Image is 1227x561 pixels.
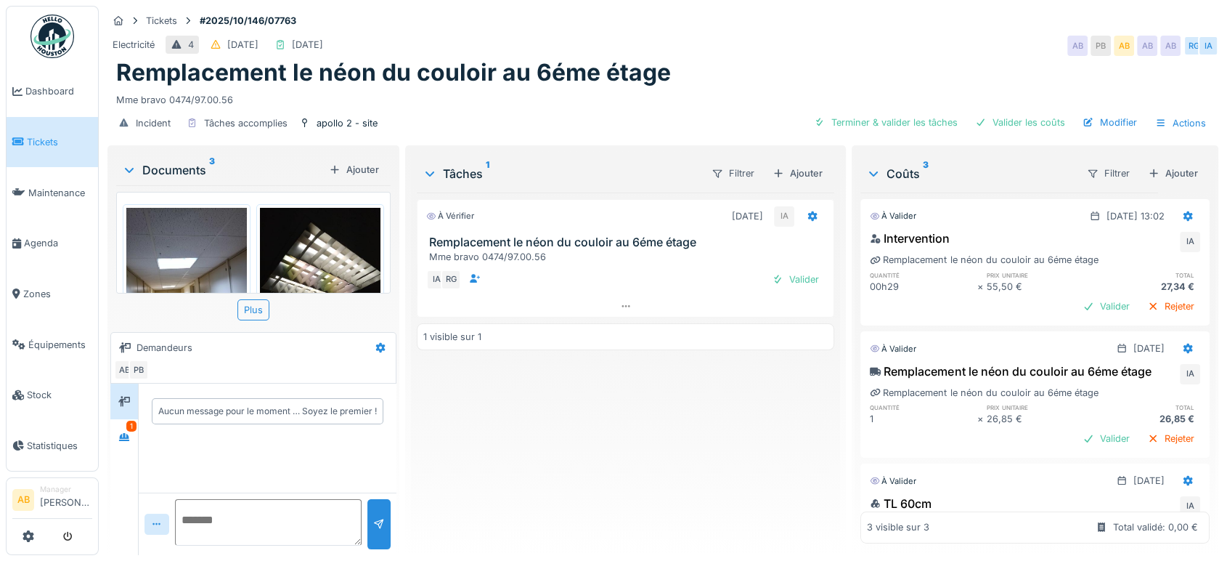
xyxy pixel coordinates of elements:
h6: quantité [870,403,977,412]
a: Statistiques [7,421,98,472]
img: Badge_color-CXgf-gQk.svg [30,15,74,58]
div: 27,34 € [1093,280,1200,294]
div: Total validé: 0,00 € [1113,521,1198,535]
a: Dashboard [7,66,98,117]
div: Coûts [866,165,1075,182]
div: 55,50 € [986,280,1093,294]
div: Mme bravo 0474/97.00.56 [116,87,1210,107]
a: Agenda [7,218,98,269]
div: Filtrer [705,163,761,184]
h3: Remplacement le néon du couloir au 6éme étage [429,235,828,249]
a: Tickets [7,117,98,168]
div: Valider [766,270,825,289]
div: Valider les coûts [969,113,1071,132]
div: Filtrer [1080,163,1136,184]
div: Rejeter [1141,296,1200,316]
div: Ajouter [767,164,828,183]
div: Electricité [113,38,155,52]
div: 1 [126,421,136,432]
h1: Remplacement le néon du couloir au 6éme étage [116,59,671,86]
h6: prix unitaire [986,270,1093,280]
div: Tâches accomplies [204,116,288,130]
div: IA [426,270,447,290]
span: Agenda [24,236,92,250]
span: Dashboard [25,84,92,98]
div: [DATE] [1133,474,1165,488]
div: Ajouter [1142,164,1204,183]
div: À valider [870,475,916,488]
span: Stock [27,388,92,402]
span: Équipements [28,338,92,352]
div: 00h29 [870,280,977,294]
div: Valider [1077,429,1136,448]
div: Aucun message pour le moment … Soyez le premier ! [158,405,377,418]
div: RG [441,270,461,290]
div: Remplacement le néon du couloir au 6éme étage [870,363,1151,380]
div: À vérifier [426,210,474,222]
div: IA [774,206,794,227]
h6: total [1093,403,1200,412]
div: 4 [188,38,194,52]
div: Valider [1077,296,1136,316]
div: Incident [136,116,171,130]
a: Zones [7,269,98,320]
div: [DATE] 13:02 [1106,209,1165,223]
div: × [977,280,987,294]
sup: 3 [923,165,929,182]
div: 26,85 € [986,412,1093,426]
div: Intervention [870,230,950,247]
a: Équipements [7,319,98,370]
div: IA [1198,36,1218,56]
div: AB [1114,36,1134,56]
div: PB [129,360,149,380]
div: Mme bravo 0474/97.00.56 [429,250,828,264]
div: À valider [870,210,916,222]
img: 4c10p1i9ps2tru55opvn6pawy1ma [260,208,380,368]
h6: quantité [870,270,977,280]
strong: #2025/10/146/07763 [194,14,302,28]
div: [DATE] [1133,342,1165,355]
a: AB Manager[PERSON_NAME] [12,484,92,519]
div: À valider [870,343,916,355]
div: RG [1183,36,1204,56]
div: Modifier [1077,113,1143,132]
div: Remplacement le néon du couloir au 6éme étage [870,386,1098,400]
img: o39oso9nih415lib2t0idbff992p [126,208,247,368]
div: Documents [122,161,323,179]
div: AB [1160,36,1181,56]
div: AB [114,360,134,380]
div: Terminer & valider les tâches [808,113,963,132]
div: [DATE] [732,209,763,223]
h6: prix unitaire [986,403,1093,412]
span: Tickets [27,135,92,149]
div: TL 60cm [870,495,932,512]
div: Remplacement le néon du couloir au 6éme étage [870,253,1098,267]
div: [DATE] [227,38,258,52]
div: IA [1180,496,1200,517]
sup: 1 [486,165,489,182]
div: Tâches [423,165,699,182]
div: apollo 2 - site [317,116,378,130]
a: Stock [7,370,98,421]
span: Statistiques [27,439,92,453]
div: IA [1180,232,1200,252]
span: Maintenance [28,186,92,200]
div: × [977,412,987,426]
li: [PERSON_NAME] [40,484,92,515]
div: 1 visible sur 1 [423,330,481,344]
div: Demandeurs [136,341,192,355]
span: Zones [23,287,92,301]
div: Ajouter [323,160,385,179]
div: AB [1067,36,1088,56]
li: AB [12,489,34,511]
div: Plus [237,299,269,320]
h6: total [1093,270,1200,280]
div: Manager [40,484,92,495]
div: AB [1137,36,1157,56]
div: Rejeter [1141,429,1200,448]
div: 26,85 € [1093,412,1200,426]
div: IA [1180,364,1200,384]
div: 1 [870,412,977,426]
sup: 3 [209,161,215,179]
div: 3 visible sur 3 [867,521,929,535]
